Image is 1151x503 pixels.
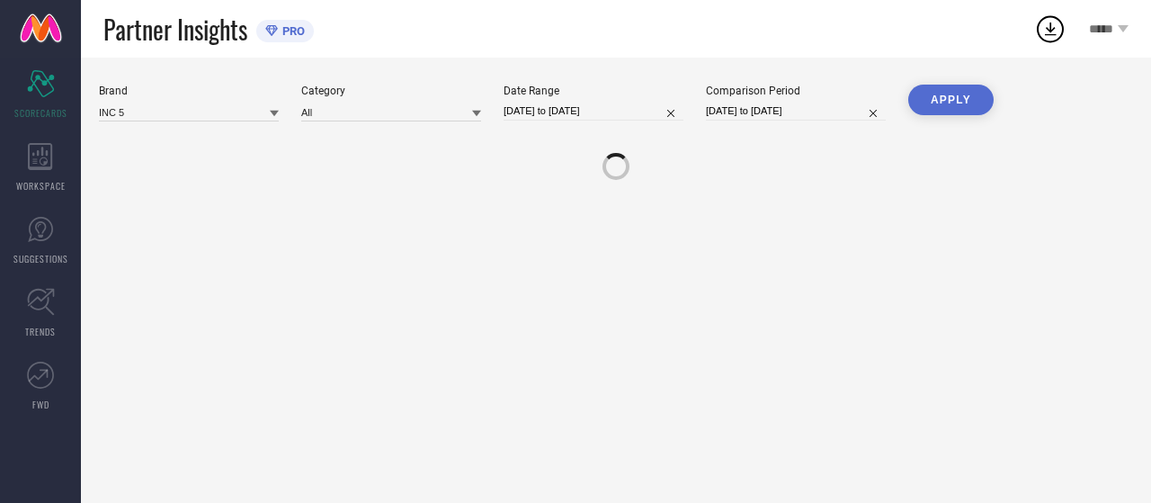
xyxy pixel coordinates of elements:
[706,85,886,97] div: Comparison Period
[278,24,305,38] span: PRO
[99,85,279,97] div: Brand
[13,252,68,265] span: SUGGESTIONS
[1034,13,1066,45] div: Open download list
[301,85,481,97] div: Category
[32,398,49,411] span: FWD
[504,85,683,97] div: Date Range
[14,106,67,120] span: SCORECARDS
[908,85,994,115] button: APPLY
[706,102,886,121] input: Select comparison period
[103,11,247,48] span: Partner Insights
[25,325,56,338] span: TRENDS
[504,102,683,121] input: Select date range
[16,179,66,193] span: WORKSPACE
